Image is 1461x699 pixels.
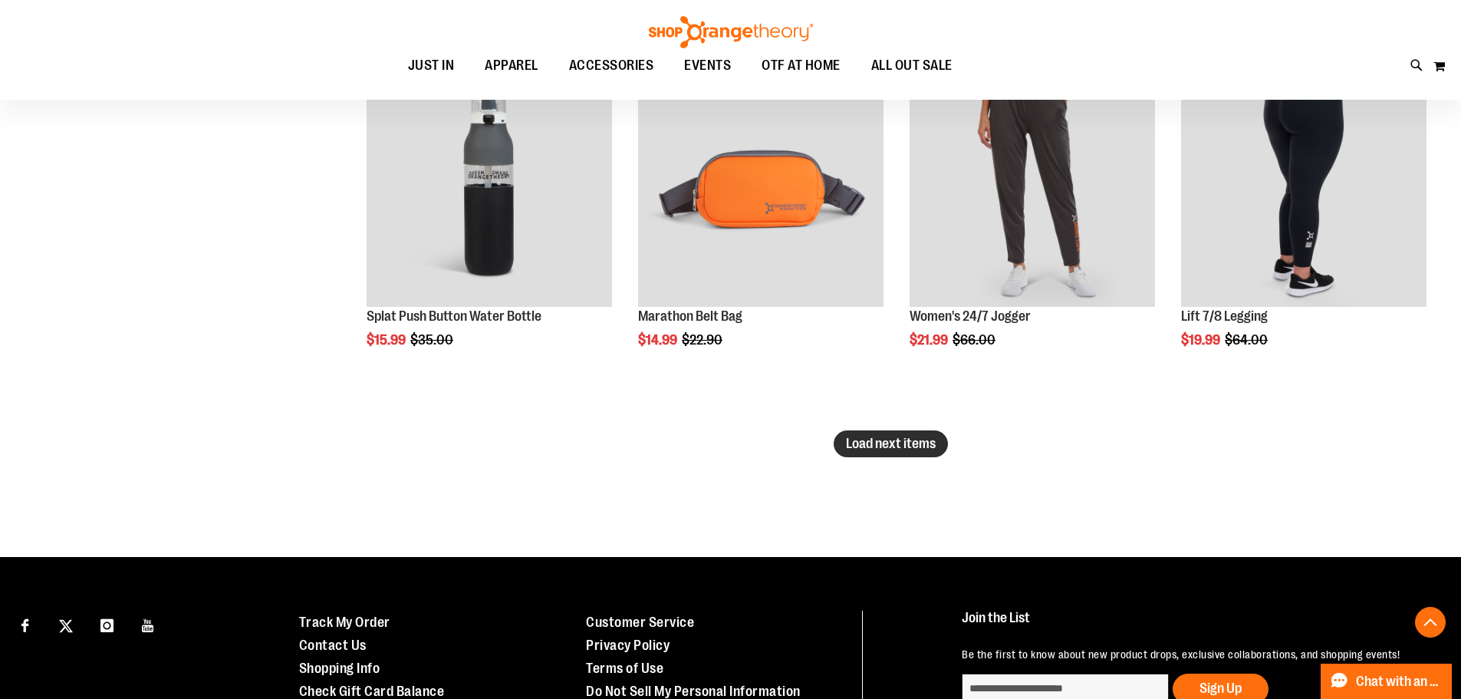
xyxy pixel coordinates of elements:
[12,611,38,638] a: Visit our Facebook page
[1173,54,1434,387] div: product
[1415,607,1446,638] button: Back To Top
[367,61,612,309] a: Product image for 25oz. Splat Push Button Water Bottle GreySALE
[1225,332,1270,348] span: $64.00
[953,332,998,348] span: $66.00
[586,661,663,676] a: Terms of Use
[1199,681,1242,696] span: Sign Up
[586,638,670,653] a: Privacy Policy
[410,332,456,348] span: $35.00
[638,61,884,307] img: Marathon Belt Bag
[299,684,445,699] a: Check Gift Card Balance
[682,332,725,348] span: $22.90
[762,48,841,83] span: OTF AT HOME
[485,48,538,83] span: APPAREL
[59,619,73,633] img: Twitter
[1181,61,1426,309] a: 2024 October Lift 7/8 LeggingSALE
[684,48,731,83] span: EVENTS
[647,16,815,48] img: Shop Orangetheory
[135,611,162,638] a: Visit our Youtube page
[367,308,541,324] a: Splat Push Button Water Bottle
[299,661,380,676] a: Shopping Info
[1181,61,1426,307] img: 2024 October Lift 7/8 Legging
[962,611,1426,639] h4: Join the List
[569,48,654,83] span: ACCESSORIES
[638,332,679,348] span: $14.99
[94,611,120,638] a: Visit our Instagram page
[910,308,1031,324] a: Women's 24/7 Jogger
[367,332,408,348] span: $15.99
[846,436,936,451] span: Load next items
[359,54,620,387] div: product
[53,611,80,638] a: Visit our X page
[910,332,950,348] span: $21.99
[1181,332,1222,348] span: $19.99
[299,638,367,653] a: Contact Us
[367,61,612,307] img: Product image for 25oz. Splat Push Button Water Bottle Grey
[962,647,1426,662] p: Be the first to know about new product drops, exclusive collaborations, and shopping events!
[299,615,390,630] a: Track My Order
[1181,308,1268,324] a: Lift 7/8 Legging
[910,61,1155,307] img: Product image for 24/7 Jogger
[638,61,884,309] a: Marathon Belt BagSALE
[834,430,948,457] button: Load next items
[630,54,891,387] div: product
[638,308,742,324] a: Marathon Belt Bag
[910,61,1155,309] a: Product image for 24/7 JoggerSALE
[586,615,694,630] a: Customer Service
[871,48,953,83] span: ALL OUT SALE
[586,684,801,699] a: Do Not Sell My Personal Information
[1321,664,1453,699] button: Chat with an Expert
[902,54,1163,387] div: product
[1356,674,1443,689] span: Chat with an Expert
[408,48,455,83] span: JUST IN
